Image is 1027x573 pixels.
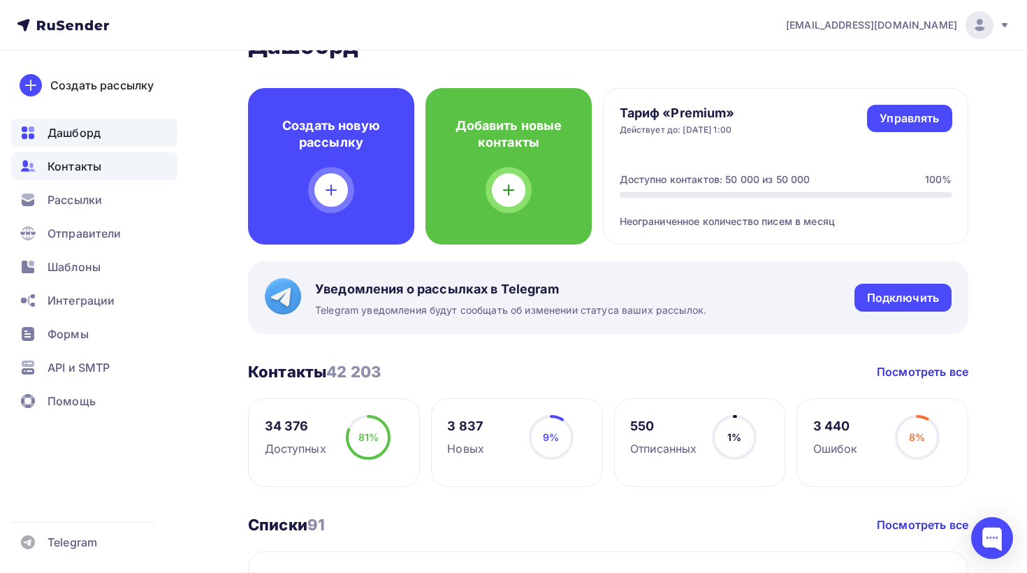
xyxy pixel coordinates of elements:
[48,359,110,376] span: API и SMTP
[48,191,102,208] span: Рассылки
[265,440,326,457] div: Доступных
[265,418,326,435] div: 34 376
[11,186,177,214] a: Рассылки
[307,516,325,534] span: 91
[358,431,379,443] span: 81%
[813,418,858,435] div: 3 440
[925,173,952,187] div: 100%
[786,11,1010,39] a: [EMAIL_ADDRESS][DOMAIN_NAME]
[11,219,177,247] a: Отправители
[867,290,939,306] div: Подключить
[447,440,484,457] div: Новых
[270,117,392,151] h4: Создать новую рассылку
[813,440,858,457] div: Ошибок
[48,225,122,242] span: Отправители
[48,158,101,175] span: Контакты
[315,303,706,317] span: Telegram уведомления будут сообщать об изменении статуса ваших рассылок.
[909,431,925,443] span: 8%
[48,393,96,409] span: Помощь
[50,77,154,94] div: Создать рассылку
[620,173,810,187] div: Доступно контактов: 50 000 из 50 000
[630,418,697,435] div: 550
[877,363,968,380] a: Посмотреть все
[48,326,89,342] span: Формы
[620,105,735,122] h4: Тариф «Premium»
[11,320,177,348] a: Формы
[248,515,325,535] h3: Списки
[543,431,559,443] span: 9%
[326,363,381,381] span: 42 203
[447,418,484,435] div: 3 837
[315,281,706,298] span: Уведомления о рассылках в Telegram
[877,516,968,533] a: Посмотреть все
[620,198,952,229] div: Неограниченное количество писем в месяц
[48,259,101,275] span: Шаблоны
[48,534,97,551] span: Telegram
[48,124,101,141] span: Дашборд
[786,18,957,32] span: [EMAIL_ADDRESS][DOMAIN_NAME]
[880,110,939,126] div: Управлять
[11,119,177,147] a: Дашборд
[11,152,177,180] a: Контакты
[448,117,569,151] h4: Добавить новые контакты
[727,431,741,443] span: 1%
[248,362,381,382] h3: Контакты
[48,292,115,309] span: Интеграции
[620,124,735,136] div: Действует до: [DATE] 1:00
[11,253,177,281] a: Шаблоны
[630,440,697,457] div: Отписанных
